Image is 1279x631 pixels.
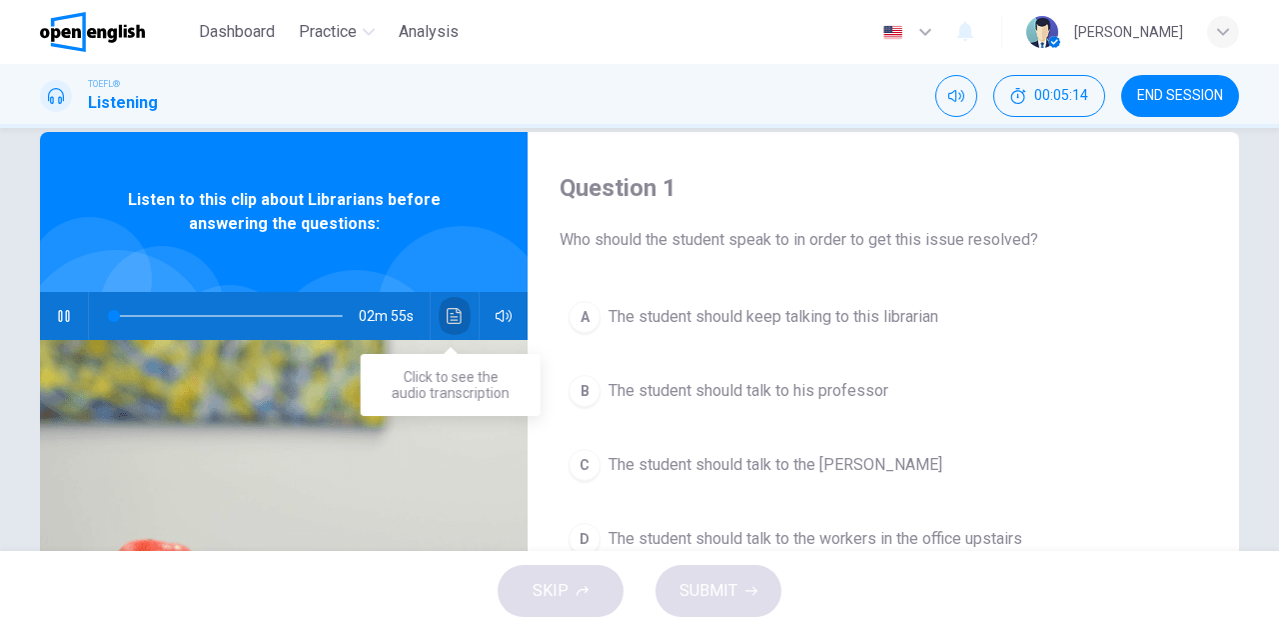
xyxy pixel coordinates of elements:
a: OpenEnglish logo [40,12,191,52]
span: END SESSION [1137,88,1223,104]
h4: Question 1 [560,172,1207,204]
div: Mute [935,75,977,117]
button: Dashboard [191,14,283,50]
button: AThe student should keep talking to this librarian [560,292,1207,342]
button: 00:05:14 [993,75,1105,117]
h1: Listening [88,91,158,115]
button: CThe student should talk to the [PERSON_NAME] [560,440,1207,490]
span: The student should talk to the [PERSON_NAME] [609,453,942,477]
div: C [569,449,601,481]
span: The student should talk to the workers in the office upstairs [609,527,1022,551]
span: Dashboard [199,20,275,44]
div: Click to see the audio transcription [361,354,541,416]
button: Analysis [391,14,467,50]
div: Hide [993,75,1105,117]
span: Practice [299,20,357,44]
span: Listen to this clip about Librarians before answering the questions: [105,188,463,236]
span: The student should keep talking to this librarian [609,305,938,329]
div: B [569,375,601,407]
button: DThe student should talk to the workers in the office upstairs [560,514,1207,564]
button: END SESSION [1121,75,1239,117]
span: 02m 55s [359,292,430,340]
span: Analysis [399,20,459,44]
img: en [880,25,905,40]
span: 00:05:14 [1034,88,1088,104]
img: Profile picture [1026,16,1058,48]
div: [PERSON_NAME] [1074,20,1183,44]
button: Click to see the audio transcription [439,292,471,340]
div: D [569,523,601,555]
div: A [569,301,601,333]
span: TOEFL® [88,77,120,91]
span: The student should talk to his professor [609,379,888,403]
img: OpenEnglish logo [40,12,145,52]
span: Who should the student speak to in order to get this issue resolved? [560,228,1207,252]
button: BThe student should talk to his professor [560,366,1207,416]
button: Practice [291,14,383,50]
